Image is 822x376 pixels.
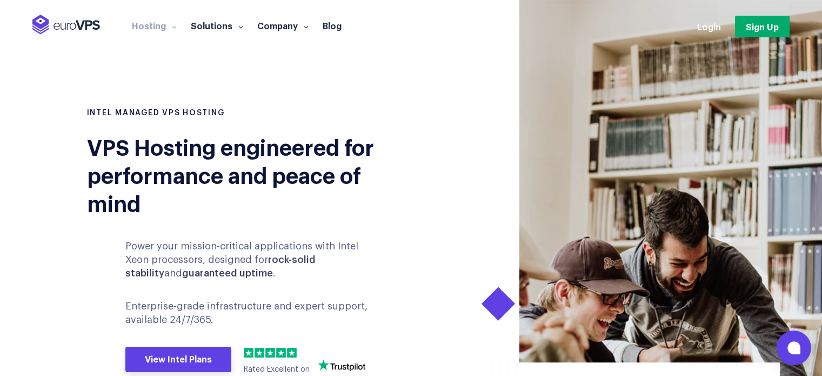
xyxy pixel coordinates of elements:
[244,366,310,373] span: Rated Excellent on
[777,331,811,365] button: Open chat window
[87,132,403,216] div: VPS Hosting engineered for performance and peace of mind
[697,21,721,32] a: Login
[182,268,273,278] b: guaranteed uptime
[87,108,403,119] h1: INTEL MANAGED VPS HOSTING
[287,348,297,358] img: 5
[255,348,264,358] img: 2
[265,348,275,358] img: 3
[125,255,316,278] b: rock-solid stability
[32,15,100,35] img: EuroVPS
[244,348,253,358] img: 1
[125,20,184,31] a: Hosting
[184,20,250,31] a: Solutions
[125,347,231,373] a: View Intel Plans
[735,16,790,37] a: Sign Up
[250,20,316,31] a: Company
[125,300,382,327] p: Enterprise-grade infrastructure and expert support, available 24/7/365.
[125,240,382,281] p: Power your mission-critical applications with Intel Xeon processors, designed for and .
[276,348,286,358] img: 4
[316,20,349,31] a: Blog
